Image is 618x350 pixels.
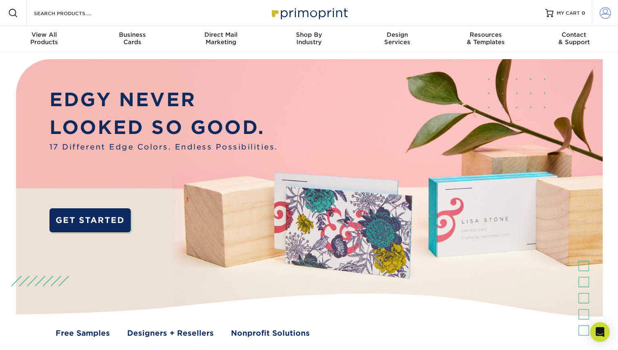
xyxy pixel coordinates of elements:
div: Open Intercom Messenger [590,322,610,342]
a: Direct MailMarketing [177,26,265,52]
a: Designers + Resellers [127,328,214,339]
img: Primoprint [268,4,350,22]
span: 0 [582,10,585,16]
p: EDGY NEVER [49,86,278,114]
span: Design [353,31,441,38]
a: Shop ByIndustry [265,26,353,52]
div: Industry [265,31,353,46]
span: 17 Different Edge Colors. Endless Possibilities. [49,141,278,152]
span: MY CART [557,10,580,17]
div: Marketing [177,31,265,46]
span: Contact [530,31,618,38]
span: Resources [441,31,530,38]
a: Resources& Templates [441,26,530,52]
span: Direct Mail [177,31,265,38]
input: SEARCH PRODUCTS..... [33,8,113,18]
span: Shop By [265,31,353,38]
a: Contact& Support [530,26,618,52]
a: BusinessCards [88,26,177,52]
div: Services [353,31,441,46]
a: Free Samples [56,328,110,339]
a: DesignServices [353,26,441,52]
div: & Templates [441,31,530,46]
a: GET STARTED [49,208,131,233]
div: & Support [530,31,618,46]
div: Cards [88,31,177,46]
iframe: Google Customer Reviews [2,325,69,347]
p: LOOKED SO GOOD. [49,114,278,141]
span: Business [88,31,177,38]
a: Nonprofit Solutions [231,328,310,339]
